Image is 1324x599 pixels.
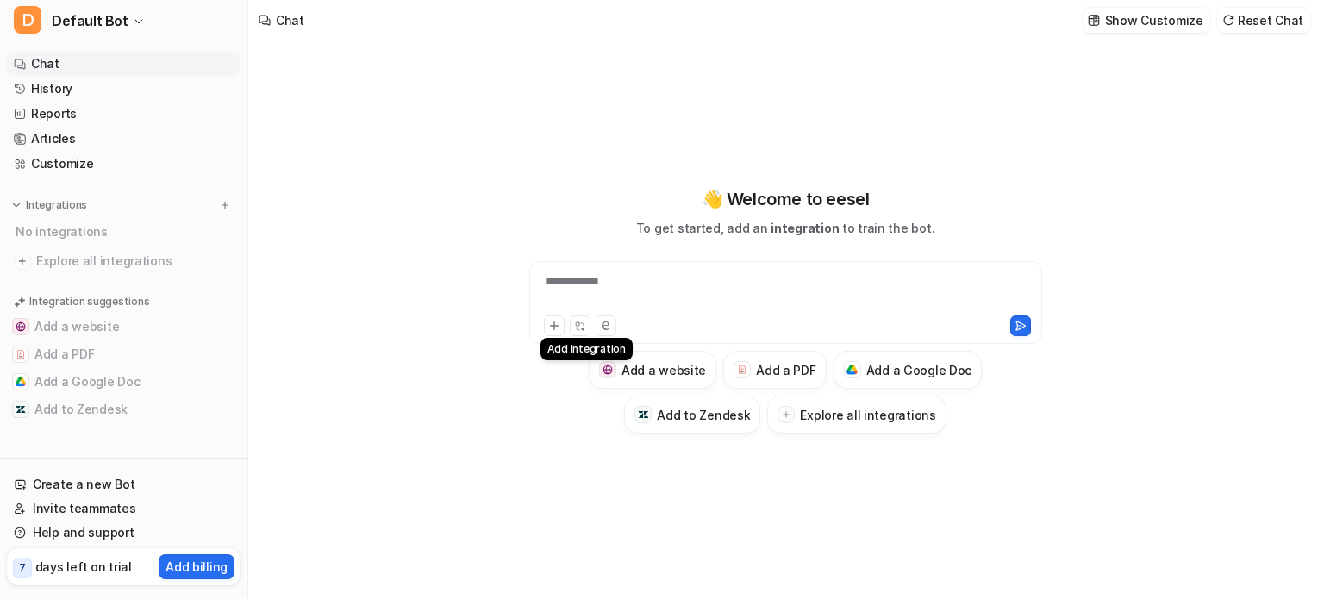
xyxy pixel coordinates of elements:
a: Articles [7,127,240,151]
div: Chat [276,11,304,29]
a: Customize [7,152,240,176]
a: Help and support [7,521,240,545]
span: Default Bot [52,9,128,33]
p: To get started, add an to train the bot. [636,219,934,237]
h3: Add to Zendesk [657,406,750,424]
button: Add a websiteAdd a website [589,351,716,389]
p: Integrations [26,198,87,212]
p: 👋 Welcome to eesel [702,186,870,212]
p: 7 [19,560,26,576]
span: integration [771,221,839,235]
img: Add a website [603,365,614,376]
img: customize [1088,14,1100,27]
img: Add a Google Doc [16,377,26,387]
button: Explore all integrations [767,396,946,434]
button: Add a websiteAdd a website [7,313,240,340]
button: Add to ZendeskAdd to Zendesk [7,396,240,423]
button: Add a Google DocAdd a Google Doc [834,351,983,389]
div: Add Integration [540,338,633,360]
img: reset [1222,14,1234,27]
button: Reset Chat [1217,8,1310,33]
a: Explore all integrations [7,249,240,273]
img: Add a PDF [737,365,748,375]
button: Add billing [159,554,234,579]
img: Add a Google Doc [846,365,858,375]
button: Add a Google DocAdd a Google Doc [7,368,240,396]
img: expand menu [10,199,22,211]
img: menu_add.svg [219,199,231,211]
a: History [7,77,240,101]
img: explore all integrations [14,253,31,270]
img: Add a website [16,321,26,332]
p: Add billing [165,558,228,576]
button: Add a PDFAdd a PDF [7,340,240,368]
h3: Add a PDF [756,361,815,379]
h3: Add a Google Doc [866,361,972,379]
button: Show Customize [1083,8,1210,33]
div: No integrations [10,217,240,246]
h3: Explore all integrations [800,406,935,424]
span: D [14,6,41,34]
a: Reports [7,102,240,126]
a: Invite teammates [7,496,240,521]
p: days left on trial [35,558,132,576]
button: Add a PDFAdd a PDF [723,351,826,389]
p: Show Customize [1105,11,1203,29]
p: Integration suggestions [29,294,149,309]
img: Add a PDF [16,349,26,359]
button: Integrations [7,197,92,214]
img: Add to Zendesk [638,409,649,421]
img: Add to Zendesk [16,404,26,415]
h3: Add a website [621,361,706,379]
a: Create a new Bot [7,472,240,496]
button: Add to ZendeskAdd to Zendesk [624,396,760,434]
span: Explore all integrations [36,247,234,275]
a: Chat [7,52,240,76]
